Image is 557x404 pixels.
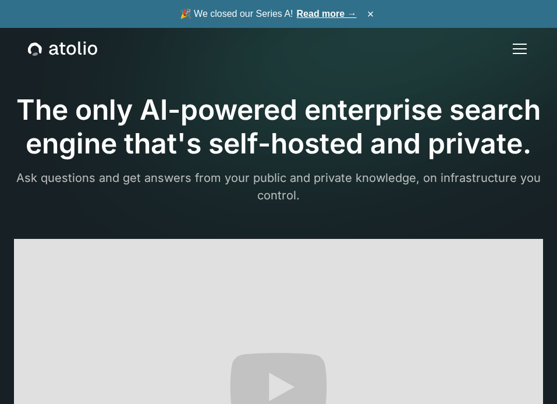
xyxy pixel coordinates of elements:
p: Ask questions and get answers from your public and private knowledge, on infrastructure you control. [14,169,543,204]
h1: The only AI-powered enterprise search engine that's self-hosted and private. [14,93,543,160]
